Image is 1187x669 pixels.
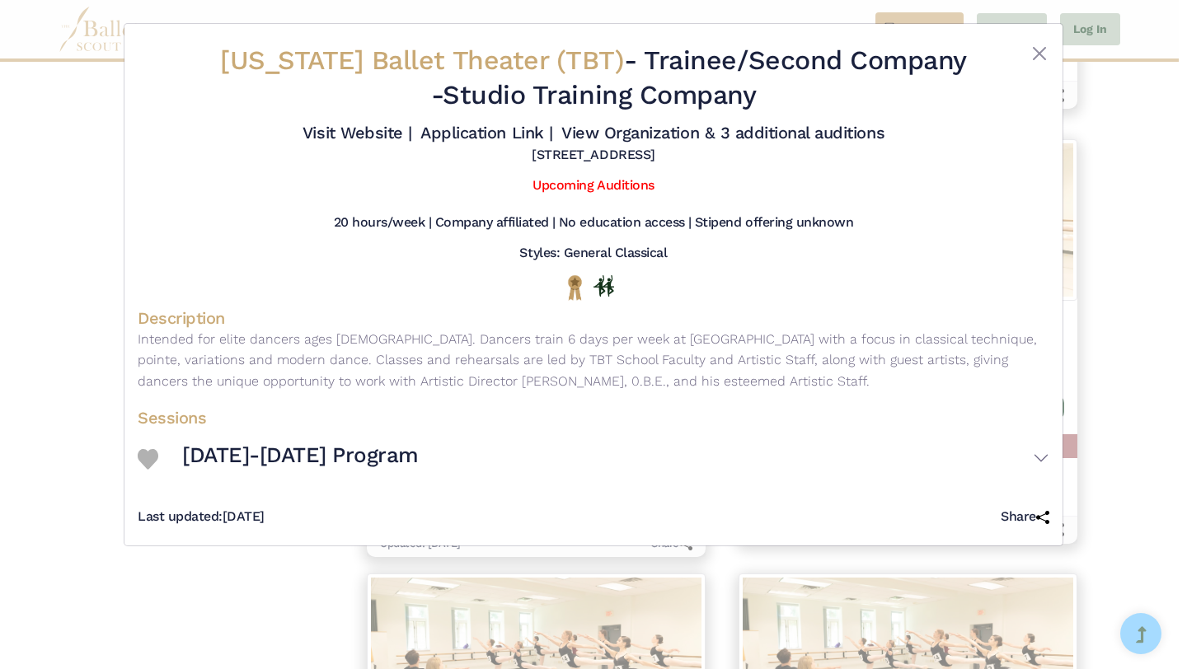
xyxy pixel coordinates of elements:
h5: Company affiliated | [435,214,556,232]
a: Upcoming Auditions [533,177,654,193]
img: Heart [138,449,158,470]
h3: [DATE]-[DATE] Program [182,442,419,470]
a: Application Link | [420,123,552,143]
h5: Share [1001,508,1049,526]
span: Trainee/Second Company - [431,44,967,110]
h2: - Studio Training Company [213,44,974,112]
img: National [565,274,585,300]
h5: [STREET_ADDRESS] [532,147,654,164]
h4: Sessions [138,407,1049,428]
h5: No education access | [559,214,692,232]
a: View Organization & 3 additional auditions [561,123,884,143]
p: Intended for elite dancers ages [DEMOGRAPHIC_DATA]. Dancers train 6 days per week at [GEOGRAPHIC_... [138,329,1049,392]
h5: Styles: General Classical [519,245,667,262]
a: Visit Website | [303,123,412,143]
img: In Person [593,275,614,297]
button: Close [1030,44,1049,63]
button: [DATE]-[DATE] Program [182,435,1049,483]
span: Last updated: [138,508,223,524]
h5: 20 hours/week | [334,214,432,232]
h5: [DATE] [138,508,265,526]
h4: Description [138,307,1049,329]
span: [US_STATE] Ballet Theater (TBT) [220,44,624,76]
h5: Stipend offering unknown [695,214,853,232]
